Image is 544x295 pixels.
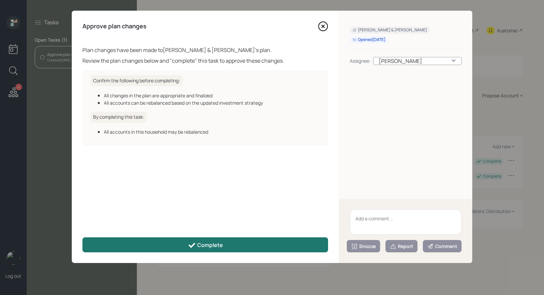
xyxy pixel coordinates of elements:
button: Report [385,240,418,252]
div: Plan changes have been made to [PERSON_NAME] & [PERSON_NAME] 's plan. [82,46,328,54]
h6: Confirm the following before completing: [90,75,183,86]
div: Report [390,243,413,250]
div: Assignee: [350,57,370,64]
div: [PERSON_NAME] & [PERSON_NAME] [352,27,427,33]
div: [PERSON_NAME] [373,57,462,65]
div: Complete [188,241,223,249]
div: Review the plan changes below and "complete" this task to approve these changes. [82,57,328,65]
button: Complete [82,237,328,252]
div: Snooze [351,243,376,250]
button: Comment [423,240,462,252]
h6: By completing this task: [90,112,147,123]
button: Snooze [347,240,380,252]
div: All accounts can be rebalanced based on the updated investment strategy [104,99,320,106]
div: Opened [DATE] [352,37,385,43]
div: Comment [427,243,457,250]
h4: Approve plan changes [82,23,147,30]
div: All accounts in this household may be rebalanced [104,128,320,135]
div: All changes in the plan are appropriate and finalized [104,92,320,99]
